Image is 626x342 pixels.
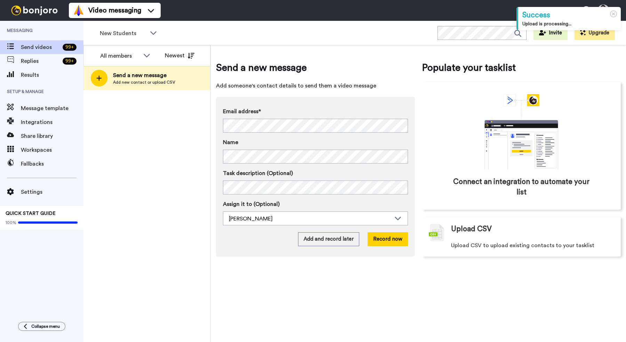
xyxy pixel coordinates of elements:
span: QUICK START GUIDE [6,211,56,216]
span: Send a new message [113,71,175,80]
button: Upgrade [575,26,615,40]
div: Success [522,10,617,20]
div: 99 + [63,58,77,65]
span: Name [223,138,238,147]
label: Assign it to (Optional) [223,200,408,208]
span: Workspaces [21,146,83,154]
span: Share library [21,132,83,140]
label: Email address* [223,107,408,116]
span: Replies [21,57,60,65]
span: Send a new message [216,61,415,75]
span: Send videos [21,43,60,51]
span: Upload CSV to upload existing contacts to your tasklist [451,241,594,250]
label: Task description (Optional) [223,169,408,177]
button: Record now [368,232,408,246]
span: Message template [21,104,83,112]
span: Populate your tasklist [422,61,621,75]
img: bj-logo-header-white.svg [8,6,61,15]
div: 99 + [63,44,77,51]
div: animation [469,94,573,170]
span: Connect an integration to automate your list [451,177,591,198]
span: Collapse menu [31,324,60,329]
span: Video messaging [88,6,141,15]
span: Add new contact or upload CSV [113,80,175,85]
span: New Students [100,29,146,37]
button: Add and record later [298,232,359,246]
span: Fallbacks [21,160,83,168]
div: All members [100,52,140,60]
div: Upload is processing... [522,20,617,27]
button: Invite [533,26,568,40]
div: [PERSON_NAME] [229,215,391,223]
button: Collapse menu [18,322,65,331]
img: vm-color.svg [73,5,84,16]
span: Settings [21,188,83,196]
span: Upload CSV [451,224,492,234]
button: Newest [160,49,200,62]
span: Integrations [21,118,83,126]
span: Results [21,71,83,79]
img: csv-grey.png [429,224,444,241]
span: 100% [6,220,16,225]
span: Add someone's contact details to send them a video message [216,82,415,90]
